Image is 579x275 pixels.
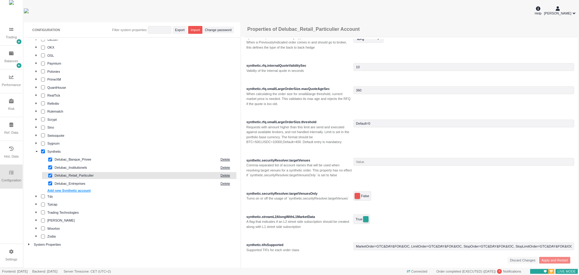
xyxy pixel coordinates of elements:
[6,35,17,40] div: Trading
[246,86,352,91] div: synthetic.rfq.smallLargeOrderSize.maxQuoteAgeSec
[246,163,352,178] div: Comma-separated list of account names that will be used when resolving target venues for a synthe...
[112,27,147,33] div: Filter system properties
[47,117,236,122] div: Scrypt
[535,5,542,16] div: Help
[47,194,236,199] div: Tdx
[5,59,18,64] div: Balances
[361,193,369,199] span: False
[246,158,352,163] div: synthetic.securityResolver.targetVenues
[220,157,230,162] span: Delete
[246,242,352,248] div: synthetic.tifsSupported
[555,268,578,275] span: LIVE MODE
[47,37,236,42] div: Okcoin
[499,269,500,273] span: 4
[220,173,230,178] span: Delete
[246,125,352,145] div: Requests with amount higher than this limit are send and executed against available brokers, and ...
[246,40,352,50] div: When a PreviouslyIndicated order comes in and should go to broker, this defines the type of the b...
[353,86,574,94] input: Value
[434,268,523,275] div: Notifications
[247,26,360,32] h3: Properties of Delubac_Retail_Particulier Account
[55,181,217,186] div: Delubac_Entreprises
[246,63,352,68] div: synthetic.rfq.internalQuoteValiditySec
[246,214,352,219] div: synthetic.streamL2AlongWithL1MarketData
[246,120,352,125] div: synthetic.rfq.smallLargeOrderSize.threshold
[32,27,60,33] div: CONFIGURATION
[47,202,236,207] div: Tpicap
[220,165,230,170] span: Delete
[47,101,236,106] div: Refinitiv
[220,181,230,186] span: Delete
[175,27,185,33] span: Export
[4,154,18,159] div: Hist. Data
[47,234,236,239] div: Zodia
[4,130,18,135] div: Ref. Data
[34,242,236,247] div: System Properties
[205,27,232,33] span: Change password
[47,141,236,146] div: Sygnum
[246,191,352,196] div: synthetic.securityResolver.targetVenuesOnly
[353,158,574,166] input: Value
[47,69,236,74] div: Poloniex
[246,219,352,229] div: A flag that indicates if an L2 street side subscription should be created along with L1 street si...
[47,93,236,98] div: RealTick
[510,258,535,263] span: Discard Changes
[8,106,14,111] div: Risk
[191,27,200,33] span: Import
[47,109,236,114] div: Rulematch
[356,216,362,222] span: True
[353,63,574,71] input: Value
[47,226,236,231] div: Woorton
[357,34,370,43] div: RFQ
[47,61,236,66] div: Paymium
[246,248,352,253] div: Supported TIFs for each order class
[47,149,236,154] div: Synthetic
[246,196,352,201] div: Turns on or off the usage of `synthetic.securityResolver.targetVenues`
[246,91,352,107] div: When calculating the order size for small&large threshold, current market price is needed. This v...
[353,120,574,127] input: Value
[484,270,495,273] span: 03/09/2025 17:42:10
[5,257,17,262] div: Settings
[2,82,21,88] div: Performance
[47,85,236,90] div: QuantHouse
[24,8,29,13] img: wyden_logotype_blue.svg
[542,258,568,263] span: Apply and Restart
[47,77,236,82] div: PrimeXM
[2,178,21,183] div: Configuration
[55,165,217,170] div: Delubac_Institutionels
[544,11,571,16] span: [PERSON_NAME]
[246,68,352,73] div: Validity of the internal quote in seconds
[47,133,236,138] div: Swissquote
[47,125,236,130] div: Sino
[405,268,429,275] span: Connected
[47,189,91,192] a: Add new Synthetic account
[436,270,482,273] span: Order completed (EXECUTED)
[55,173,217,178] div: Delubac_Retail_Particulier
[47,218,236,223] div: [PERSON_NAME]
[55,157,217,162] div: Delubac_Banque_Privee
[482,270,496,273] span: ( )
[353,242,574,250] input: Value
[47,53,236,58] div: OSL
[47,45,236,50] div: OKX
[47,210,236,215] div: Trading Technologies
